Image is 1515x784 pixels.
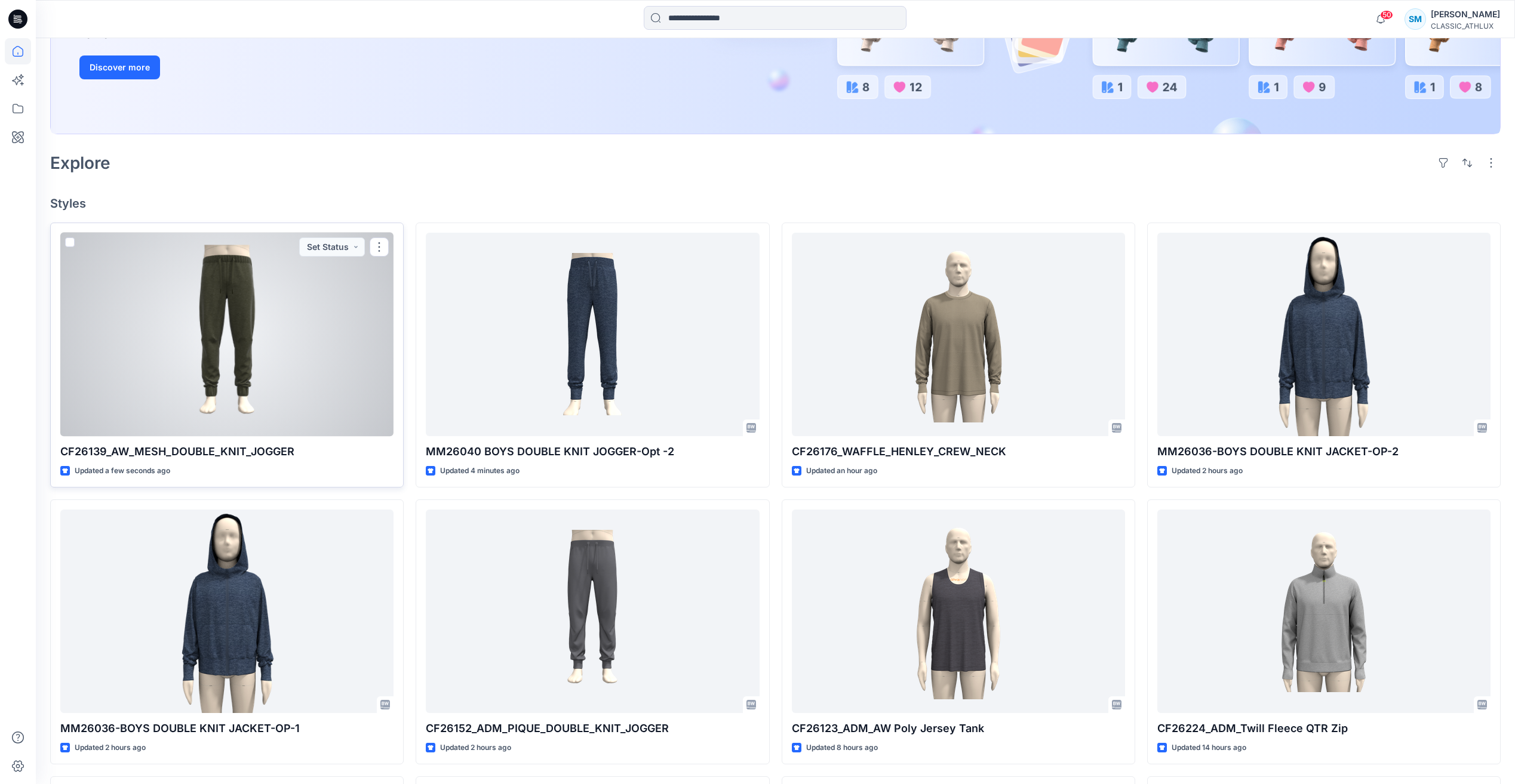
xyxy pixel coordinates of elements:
[50,196,1501,211] h4: Styles
[1157,720,1491,737] p: CF26224_ADM_Twill Fleece QTR Zip
[60,510,394,713] a: MM26036-BOYS DOUBLE KNIT JACKET-OP-1
[426,720,759,737] p: CF26152_ADM_PIQUE_DOUBLE_KNIT_JOGGER
[440,742,511,754] p: Updated 2 hours ago
[1431,7,1500,21] div: [PERSON_NAME]
[60,443,394,460] p: CF26139_AW_MESH_DOUBLE_KNIT_JOGGER
[1157,443,1491,460] p: MM26036-BOYS DOUBLE KNIT JACKET-OP-2
[75,742,146,754] p: Updated 2 hours ago
[79,55,160,79] button: Discover more
[440,465,520,477] p: Updated 4 minutes ago
[1172,742,1246,754] p: Updated 14 hours ago
[806,742,878,754] p: Updated 8 hours ago
[426,443,759,460] p: MM26040 BOYS DOUBLE KNIT JOGGER-Opt -2
[1172,465,1243,477] p: Updated 2 hours ago
[60,720,394,737] p: MM26036-BOYS DOUBLE KNIT JACKET-OP-1
[792,233,1125,436] a: CF26176_WAFFLE_HENLEY_CREW_NECK
[50,153,110,172] h2: Explore
[792,443,1125,460] p: CF26176_WAFFLE_HENLEY_CREW_NECK
[60,233,394,436] a: CF26139_AW_MESH_DOUBLE_KNIT_JOGGER
[1431,21,1500,30] div: CLASSIC_ATHLUX
[806,465,877,477] p: Updated an hour ago
[426,233,759,436] a: MM26040 BOYS DOUBLE KNIT JOGGER-Opt -2
[79,55,348,79] a: Discover more
[1405,8,1426,30] div: SM
[792,510,1125,713] a: CF26123_ADM_AW Poly Jersey Tank
[75,465,170,477] p: Updated a few seconds ago
[792,720,1125,737] p: CF26123_ADM_AW Poly Jersey Tank
[1380,10,1393,20] span: 50
[1157,510,1491,713] a: CF26224_ADM_Twill Fleece QTR Zip
[1157,233,1491,436] a: MM26036-BOYS DOUBLE KNIT JACKET-OP-2
[426,510,759,713] a: CF26152_ADM_PIQUE_DOUBLE_KNIT_JOGGER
